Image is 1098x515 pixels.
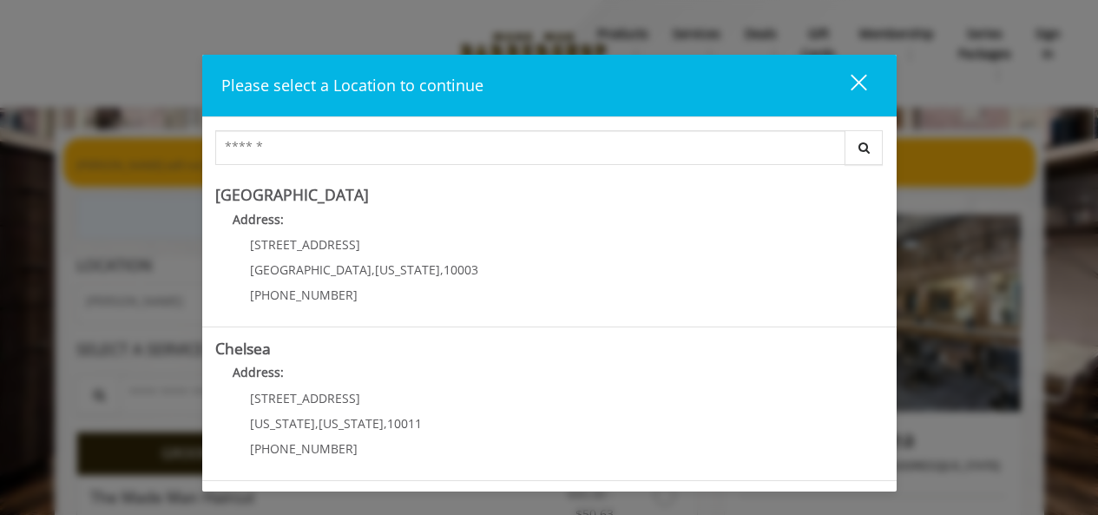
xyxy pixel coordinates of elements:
b: Chelsea [215,338,271,359]
b: Address: [233,364,284,380]
span: , [384,415,387,432]
span: [PHONE_NUMBER] [250,440,358,457]
button: close dialog [819,68,878,103]
span: [US_STATE] [319,415,384,432]
div: close dialog [831,73,865,99]
span: [PHONE_NUMBER] [250,287,358,303]
span: 10003 [444,261,478,278]
span: , [371,261,375,278]
div: Center Select [215,130,884,174]
span: [US_STATE] [375,261,440,278]
b: Address: [233,211,284,228]
span: , [315,415,319,432]
i: Search button [854,142,874,154]
span: [STREET_ADDRESS] [250,236,360,253]
span: 10011 [387,415,422,432]
span: [STREET_ADDRESS] [250,390,360,406]
span: [GEOGRAPHIC_DATA] [250,261,371,278]
input: Search Center [215,130,845,165]
span: , [440,261,444,278]
b: [GEOGRAPHIC_DATA] [215,184,369,205]
span: [US_STATE] [250,415,315,432]
span: Please select a Location to continue [221,75,483,96]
